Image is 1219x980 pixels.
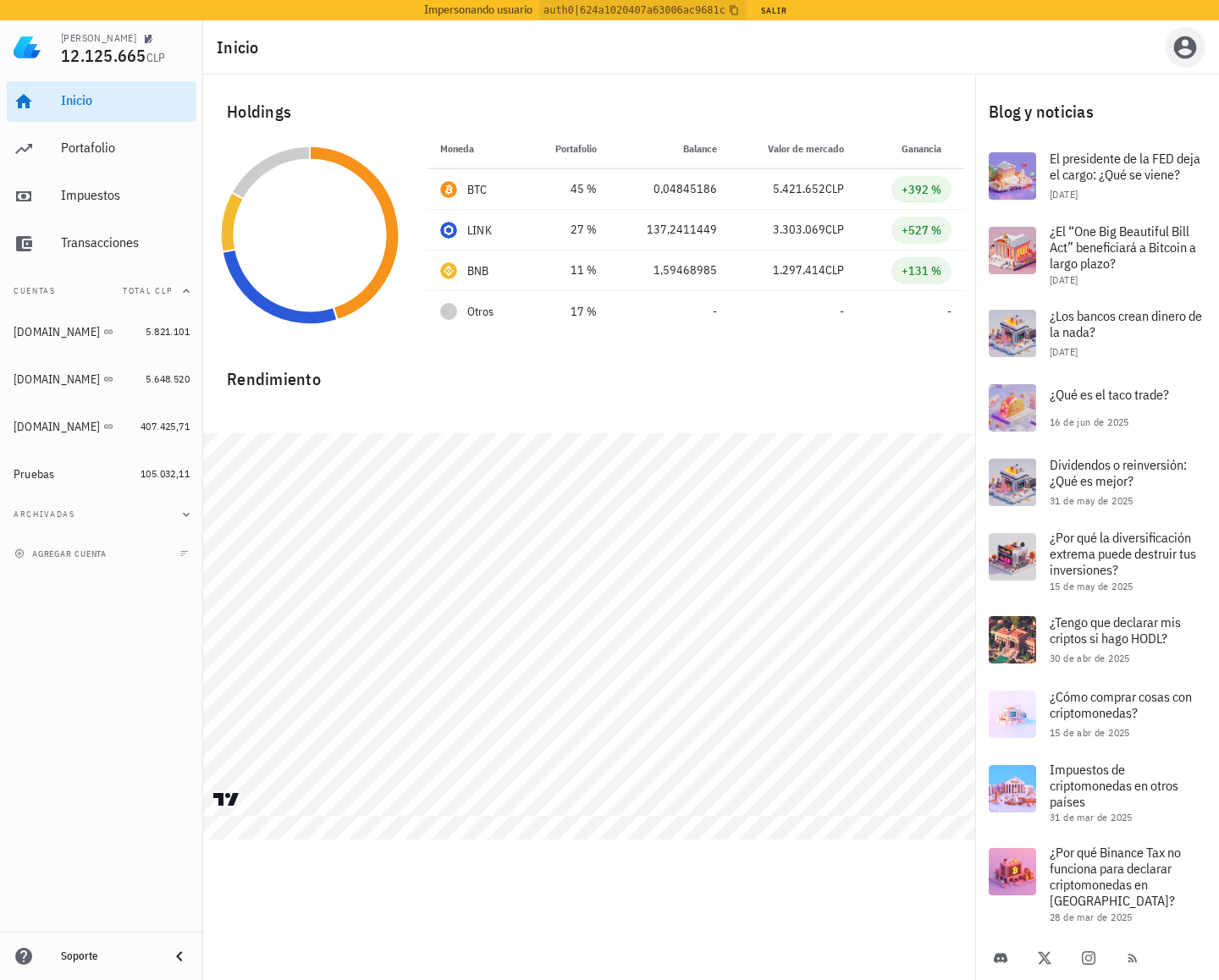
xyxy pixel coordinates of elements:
[467,303,494,321] span: Otros
[840,304,844,319] span: -
[825,181,844,196] span: CLP
[947,304,951,319] span: -
[975,677,1219,752] a: ¿Cómo comprar cosas con criptomonedas? 15 de abr de 2025
[213,85,965,139] div: Holdings
[440,181,457,198] div: BTC-icon
[14,372,100,387] div: [DOMAIN_NAME]
[975,85,1219,139] div: Blog y noticias
[975,445,1219,520] a: Dividendos o reinversión: ¿Qué es mejor? 31 de may de 2025
[731,129,858,169] th: Valor de mercado
[624,180,717,198] div: 0,04845186
[825,222,844,237] span: CLP
[1050,345,1078,358] span: [DATE]
[1050,150,1200,183] span: El presidente de la FED deja el cargo: ¿Qué se viene?
[212,791,241,807] a: Charting by TradingView
[61,92,190,108] div: Inicio
[975,371,1219,445] a: ¿Qué es el taco trade? 16 de jun de 2025
[1050,614,1181,647] span: ¿Tengo que declarar mis criptos si hago HODL?
[61,234,190,251] div: Transacciones
[526,129,610,169] th: Portafolio
[1050,307,1202,340] span: ¿Los bancos crean dinero de la nada?
[1050,188,1078,201] span: [DATE]
[440,262,457,279] div: BNB-icon
[539,303,597,321] div: 17 %
[975,752,1219,834] a: Impuestos de criptomonedas en otros países 31 de mar de 2025
[141,467,190,480] span: 105.032,11
[10,545,114,562] button: agregar cuenta
[975,520,1219,603] a: ¿Por qué la diversificación extrema puede destruir tus inversiones? 15 de may de 2025
[123,285,173,296] span: Total CLP
[18,548,107,559] span: agregar cuenta
[1050,580,1134,592] span: 15 de may de 2025
[213,352,965,393] div: Rendimiento
[61,950,156,963] div: Soporte
[14,420,100,434] div: [DOMAIN_NAME]
[1050,844,1181,910] span: ¿Por qué Binance Tax no funciona para declarar criptomonedas en [GEOGRAPHIC_DATA]?
[440,222,457,239] div: LINK-icon
[773,262,825,278] span: 1.297.414
[539,180,597,198] div: 45 %
[753,2,795,19] button: Salir
[61,44,146,67] span: 12.125.665
[61,187,190,203] div: Impuestos
[1050,386,1169,403] span: ¿Qué es el taco trade?
[14,467,55,482] div: Pruebas
[975,834,1219,933] a: ¿Por qué Binance Tax no funciona para declarar criptomonedas en [GEOGRAPHIC_DATA]? 28 de mar de 2025
[975,213,1219,296] a: ¿El “One Big Beautiful Bill Act” beneficiará a Bitcoin a largo plazo? [DATE]
[1050,761,1178,810] span: Impuestos de criptomonedas en otros países
[467,181,488,198] div: BTC
[7,359,196,399] a: [DOMAIN_NAME] 5.648.520
[146,50,166,65] span: CLP
[146,372,190,385] span: 5.648.520
[539,221,597,239] div: 27 %
[713,304,717,319] span: -
[902,262,941,279] div: +131 %
[975,603,1219,677] a: ¿Tengo que declarar mis criptos si hago HODL? 30 de abr de 2025
[1050,456,1187,489] span: Dividendos o reinversión: ¿Qué es mejor?
[7,81,196,122] a: Inicio
[7,223,196,264] a: Transacciones
[146,325,190,338] span: 5.821.101
[424,1,532,19] span: Impersonando usuario
[1050,416,1129,428] span: 16 de jun de 2025
[773,181,825,196] span: 5.421.652
[61,31,136,45] div: [PERSON_NAME]
[975,296,1219,371] a: ¿Los bancos crean dinero de la nada? [DATE]
[624,221,717,239] div: 137,2411449
[217,34,266,61] h1: Inicio
[773,222,825,237] span: 3.303.069
[14,34,41,61] img: LedgiFi
[902,181,941,198] div: +392 %
[539,262,597,279] div: 11 %
[467,222,492,239] div: LINK
[1050,688,1192,721] span: ¿Cómo comprar cosas con criptomonedas?
[7,271,196,311] button: CuentasTotal CLP
[1050,529,1196,578] span: ¿Por qué la diversificación extrema puede destruir tus inversiones?
[624,262,717,279] div: 1,59468985
[1050,652,1130,664] span: 30 de abr de 2025
[14,325,100,339] div: [DOMAIN_NAME]
[7,494,196,535] button: Archivadas
[61,140,190,156] div: Portafolio
[610,129,731,169] th: Balance
[975,139,1219,213] a: El presidente de la FED deja el cargo: ¿Qué se viene? [DATE]
[7,454,196,494] a: Pruebas 105.032,11
[7,311,196,352] a: [DOMAIN_NAME] 5.821.101
[902,142,951,155] span: Ganancia
[1050,911,1133,923] span: 28 de mar de 2025
[1050,726,1130,739] span: 15 de abr de 2025
[427,129,526,169] th: Moneda
[7,129,196,169] a: Portafolio
[7,176,196,217] a: Impuestos
[1050,494,1134,507] span: 31 de may de 2025
[1050,223,1196,272] span: ¿El “One Big Beautiful Bill Act” beneficiará a Bitcoin a largo plazo?
[825,262,844,278] span: CLP
[902,222,941,239] div: +527 %
[1050,811,1133,823] span: 31 de mar de 2025
[467,262,489,279] div: BNB
[1050,273,1078,286] span: [DATE]
[141,420,190,432] span: 407.425,71
[7,406,196,447] a: [DOMAIN_NAME] 407.425,71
